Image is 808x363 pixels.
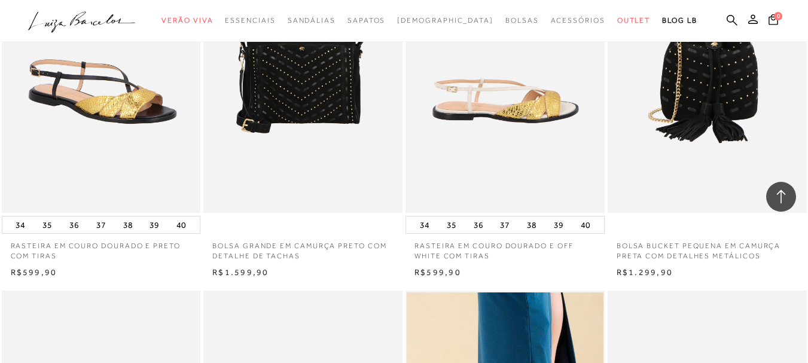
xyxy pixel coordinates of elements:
button: 34 [12,216,29,233]
a: noSubCategoriesText [397,10,493,32]
span: Outlet [617,16,651,25]
span: R$599,90 [11,267,57,277]
span: Sapatos [347,16,385,25]
span: Bolsas [505,16,539,25]
span: Acessórios [551,16,605,25]
button: 40 [173,216,190,233]
button: 38 [523,216,540,233]
a: BOLSA GRANDE EM CAMURÇA PRETO COM DETALHE DE TACHAS [203,234,403,261]
a: noSubCategoriesText [347,10,385,32]
a: BOLSA BUCKET PEQUENA EM CAMURÇA PRETA COM DETALHES METÁLICOS [608,234,807,261]
span: R$1.299,90 [617,267,673,277]
button: 36 [470,216,487,233]
span: Sandálias [288,16,336,25]
a: noSubCategoriesText [617,10,651,32]
span: [DEMOGRAPHIC_DATA] [397,16,493,25]
span: BLOG LB [662,16,697,25]
span: 0 [774,12,782,20]
button: 37 [93,216,109,233]
button: 36 [66,216,83,233]
a: noSubCategoriesText [505,10,539,32]
button: 39 [550,216,567,233]
button: 35 [39,216,56,233]
a: noSubCategoriesText [161,10,213,32]
span: R$599,90 [414,267,461,277]
a: noSubCategoriesText [288,10,336,32]
a: RASTEIRA EM COURO DOURADO E OFF WHITE COM TIRAS [405,234,605,261]
a: BLOG LB [662,10,697,32]
button: 35 [443,216,460,233]
span: R$1.599,90 [212,267,269,277]
button: 34 [416,216,433,233]
span: Verão Viva [161,16,213,25]
a: RASTEIRA EM COURO DOURADO E PRETO COM TIRAS [2,234,201,261]
span: Essenciais [225,16,275,25]
button: 37 [496,216,513,233]
a: noSubCategoriesText [551,10,605,32]
a: noSubCategoriesText [225,10,275,32]
button: 39 [146,216,163,233]
button: 38 [120,216,136,233]
button: 40 [577,216,594,233]
button: 0 [765,13,782,29]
